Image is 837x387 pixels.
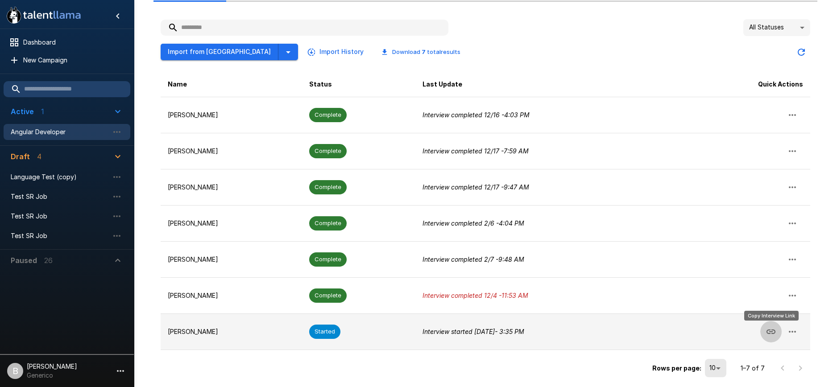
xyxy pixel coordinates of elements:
[705,359,726,377] div: 10
[743,19,810,36] div: All Statuses
[309,183,347,191] span: Complete
[423,255,524,263] i: Interview completed 2/7 - 9:48 AM
[161,44,278,60] button: Import from [GEOGRAPHIC_DATA]
[309,255,347,263] span: Complete
[423,183,529,191] i: Interview completed 12/17 - 9:47 AM
[415,72,681,97] th: Last Update
[652,364,701,373] p: Rows per page:
[309,219,347,227] span: Complete
[744,311,799,321] div: Copy Interview Link
[168,111,295,119] p: [PERSON_NAME]
[168,327,295,336] p: [PERSON_NAME]
[680,72,810,97] th: Quick Actions
[161,72,302,97] th: Name
[423,219,524,227] i: Interview completed 2/6 - 4:04 PM
[760,327,782,334] span: Copy Interview Link
[423,111,530,119] i: Interview completed 12/16 - 4:03 PM
[741,364,765,373] p: 1–7 of 7
[309,111,347,119] span: Complete
[168,219,295,228] p: [PERSON_NAME]
[168,147,295,156] p: [PERSON_NAME]
[423,292,528,299] i: Interview completed 12/4 - 11:53 AM
[309,327,340,336] span: Started
[423,147,529,155] i: Interview completed 12/17 - 7:59 AM
[168,183,295,192] p: [PERSON_NAME]
[309,291,347,300] span: Complete
[168,291,295,300] p: [PERSON_NAME]
[305,44,367,60] button: Import History
[792,43,810,61] button: Updated Today - 2:23 PM
[374,45,468,59] button: Download 7 totalresults
[423,328,524,335] i: Interview started [DATE] - 3:35 PM
[168,255,295,264] p: [PERSON_NAME]
[422,48,426,55] b: 7
[302,72,415,97] th: Status
[309,147,347,155] span: Complete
